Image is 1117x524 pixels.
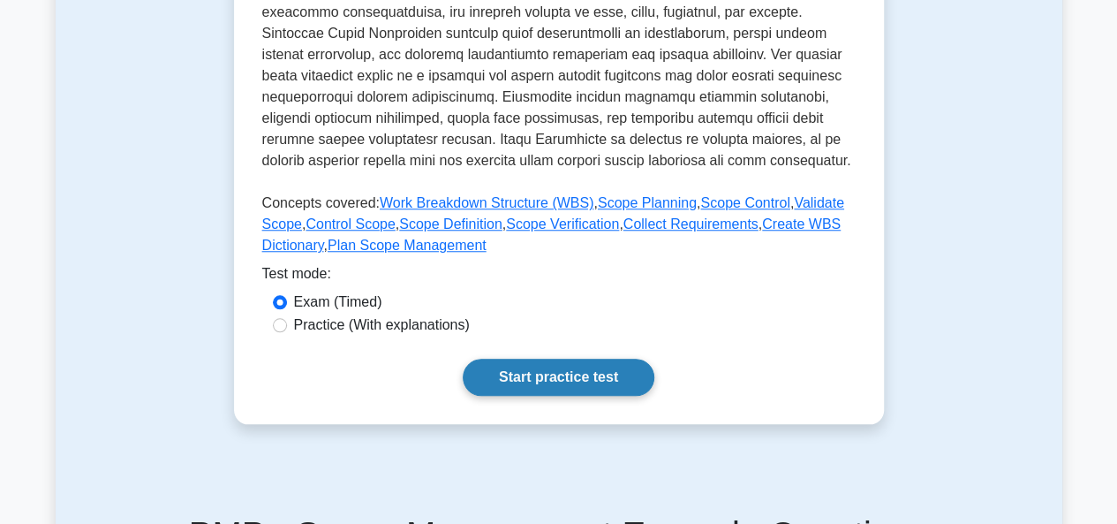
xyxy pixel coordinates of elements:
[623,216,759,232] a: Collect Requirements
[399,216,502,232] a: Scope Definition
[262,263,856,292] div: Test mode:
[506,216,619,232] a: Scope Verification
[294,315,470,336] label: Practice (With explanations)
[306,216,395,232] a: Control Scope
[294,292,382,313] label: Exam (Timed)
[463,359,654,396] a: Start practice test
[700,195,789,210] a: Scope Control
[328,238,487,253] a: Plan Scope Management
[598,195,697,210] a: Scope Planning
[262,193,856,263] p: Concepts covered: , , , , , , , , ,
[380,195,593,210] a: Work Breakdown Structure (WBS)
